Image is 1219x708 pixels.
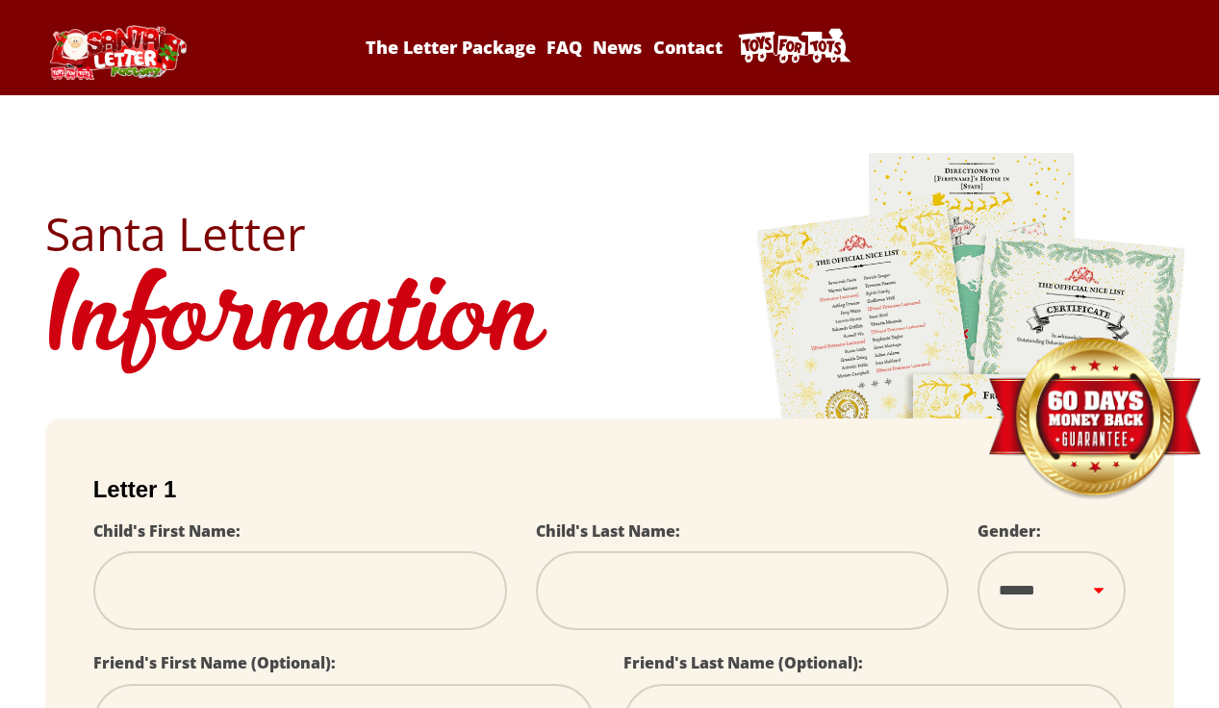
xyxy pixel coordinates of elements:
[45,211,1175,257] h2: Santa Letter
[590,36,646,59] a: News
[93,520,241,542] label: Child's First Name:
[45,257,1175,390] h1: Information
[986,337,1203,501] img: Money Back Guarantee
[623,652,863,673] label: Friend's Last Name (Optional):
[1095,650,1200,698] iframe: Opens a widget where you can find more information
[755,150,1188,688] img: letters.png
[93,652,336,673] label: Friend's First Name (Optional):
[649,36,725,59] a: Contact
[45,25,190,80] img: Santa Letter Logo
[93,476,1127,503] h2: Letter 1
[544,36,586,59] a: FAQ
[978,520,1041,542] label: Gender:
[536,520,680,542] label: Child's Last Name:
[363,36,540,59] a: The Letter Package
